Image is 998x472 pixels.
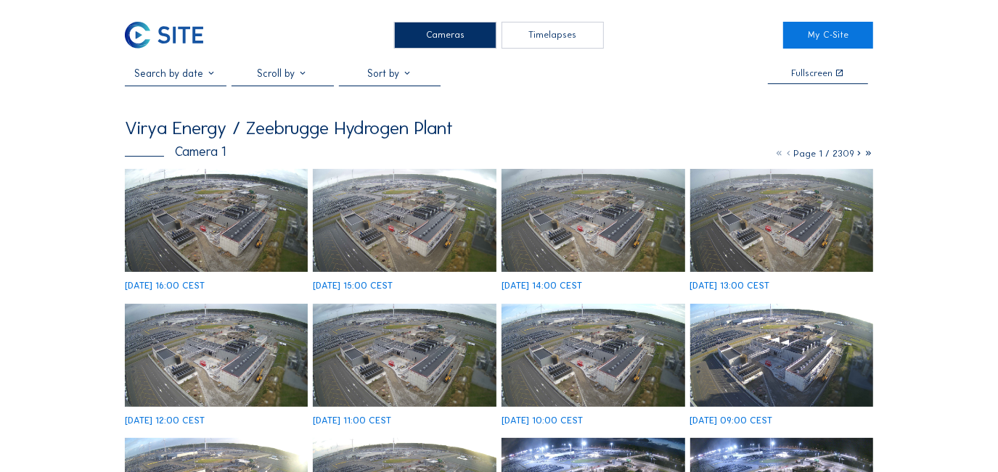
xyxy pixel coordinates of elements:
img: image_52898349 [313,304,496,407]
span: Page 1 / 2309 [793,148,854,159]
div: Virya Energy / Zeebrugge Hydrogen Plant [125,119,453,137]
div: [DATE] 13:00 CEST [690,281,770,291]
img: image_52900716 [313,169,496,272]
img: image_52899620 [690,169,873,272]
div: Cameras [394,22,496,48]
div: [DATE] 15:00 CEST [313,281,393,291]
div: [DATE] 14:00 CEST [502,281,582,291]
img: image_52899050 [125,304,308,407]
a: My C-Site [783,22,873,48]
a: C-SITE Logo [125,22,215,48]
input: Search by date 󰅀 [125,67,226,80]
img: image_52900192 [502,169,684,272]
div: Fullscreen [792,69,833,78]
div: [DATE] 16:00 CEST [125,281,205,291]
div: [DATE] 12:00 CEST [125,416,205,426]
div: [DATE] 11:00 CEST [313,416,391,426]
img: image_52897877 [502,304,684,407]
img: image_52897309 [690,304,873,407]
img: C-SITE Logo [125,22,203,48]
div: Timelapses [502,22,603,48]
div: [DATE] 09:00 CEST [690,416,773,426]
img: image_52901358 [125,169,308,272]
div: Camera 1 [125,146,226,159]
div: [DATE] 10:00 CEST [502,416,583,426]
